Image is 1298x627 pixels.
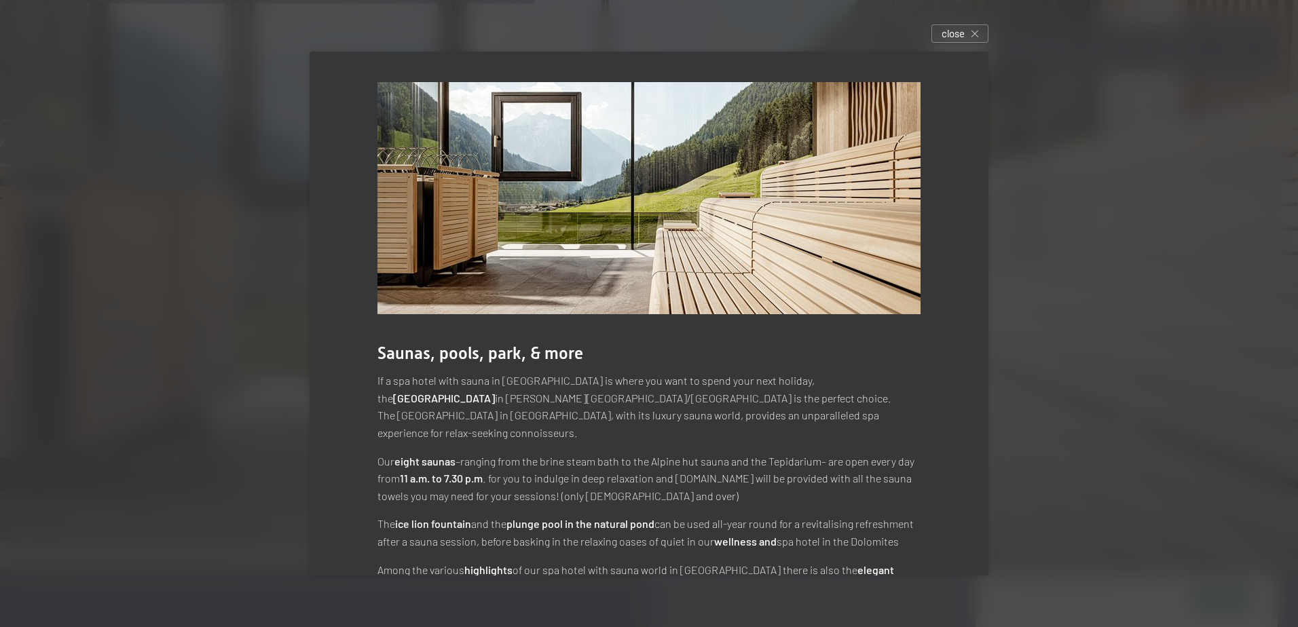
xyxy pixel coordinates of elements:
[942,26,965,41] span: close
[377,372,921,441] p: If a spa hotel with sauna in [GEOGRAPHIC_DATA] is where you want to spend your next holiday, the ...
[377,453,921,505] p: Our –ranging from the brine steam bath to the Alpine hut sauna and the Tepidarium– are open every...
[377,343,583,363] span: Saunas, pools, park, & more
[377,561,921,613] p: Among the various of our spa hotel with sauna world in [GEOGRAPHIC_DATA] there is also the , offe...
[393,392,495,404] strong: [GEOGRAPHIC_DATA]
[714,535,777,548] strong: wellness and
[400,472,483,484] strong: 11 a.m. to 7.30 p.m
[506,517,654,530] strong: plunge pool in the natural pond
[395,517,471,530] strong: ice lion fountain
[464,563,513,576] strong: highlights
[394,455,456,468] strong: eight saunas
[377,515,921,550] p: The and the can be used all-year round for a revitalising refreshment after a sauna session, befo...
[377,82,921,314] img: Wellness hotels - Sauna - Relaxation - Ahrntal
